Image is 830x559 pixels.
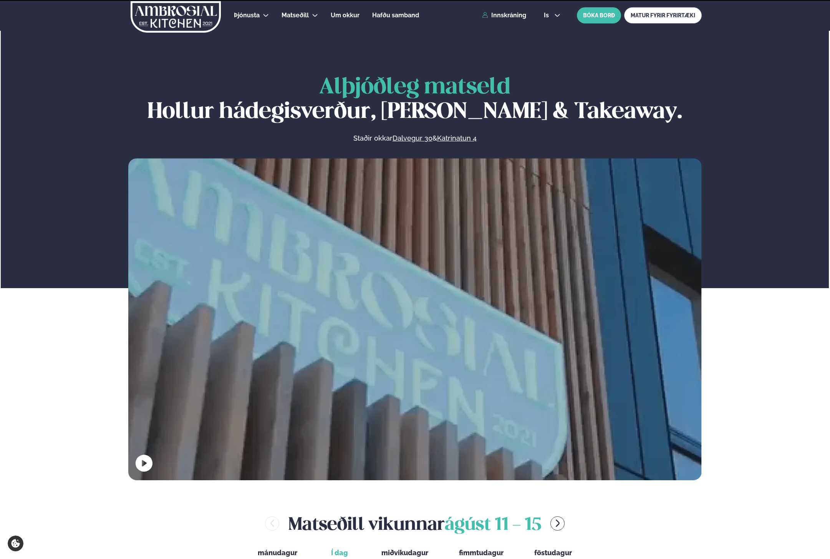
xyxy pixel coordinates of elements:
[234,12,260,19] span: Þjónusta
[128,75,702,124] h1: Hollur hádegisverður, [PERSON_NAME] & Takeaway.
[8,536,23,551] a: Cookie settings
[331,12,360,19] span: Um okkur
[445,517,541,534] span: ágúst 11 - 15
[234,11,260,20] a: Þjónusta
[331,11,360,20] a: Um okkur
[372,11,419,20] a: Hafðu samband
[282,11,309,20] a: Matseðill
[577,7,621,23] button: BÓKA BORÐ
[393,134,432,143] a: Dalvegur 30
[372,12,419,19] span: Hafðu samband
[534,549,572,557] span: föstudagur
[270,134,560,143] p: Staðir okkar &
[381,549,428,557] span: miðvikudagur
[459,549,504,557] span: fimmtudagur
[482,12,526,19] a: Innskráning
[130,1,222,33] img: logo
[328,548,351,557] span: Í dag
[265,516,279,531] button: menu-btn-left
[550,516,565,531] button: menu-btn-right
[437,134,477,143] a: Katrinatun 4
[282,12,309,19] span: Matseðill
[319,77,510,98] span: Alþjóðleg matseld
[258,549,297,557] span: mánudagur
[288,511,541,536] h2: Matseðill vikunnar
[624,7,702,23] a: MATUR FYRIR FYRIRTÆKI
[544,12,551,18] span: is
[538,12,567,18] button: is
